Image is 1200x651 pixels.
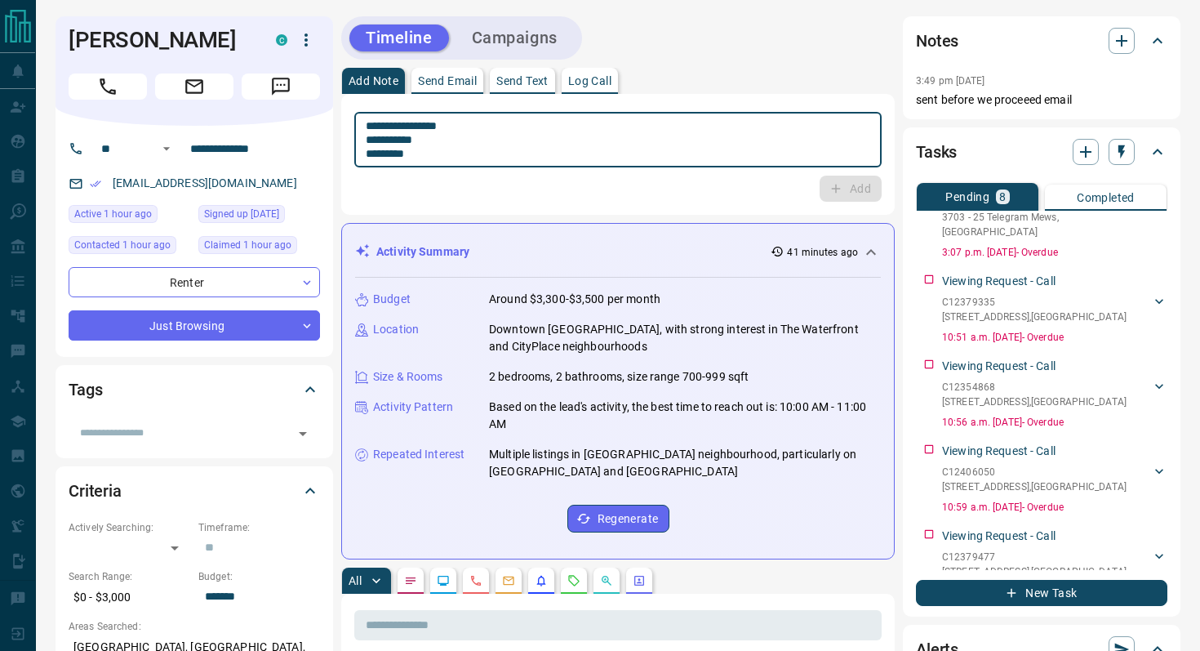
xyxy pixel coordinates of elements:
[916,139,957,165] h2: Tasks
[376,243,469,261] p: Activity Summary
[373,291,411,308] p: Budget
[942,415,1167,430] p: 10:56 a.m. [DATE] - Overdue
[276,34,287,46] div: condos.ca
[567,574,580,587] svg: Requests
[916,21,1167,60] div: Notes
[69,619,320,634] p: Areas Searched:
[418,75,477,87] p: Send Email
[349,75,398,87] p: Add Note
[204,237,291,253] span: Claimed 1 hour ago
[942,528,1056,545] p: Viewing Request - Call
[942,380,1127,395] p: C12354868
[942,273,1056,290] p: Viewing Request - Call
[496,75,549,87] p: Send Text
[633,574,646,587] svg: Agent Actions
[373,446,464,463] p: Repeated Interest
[942,443,1056,460] p: Viewing Request - Call
[942,245,1167,260] p: 3:07 p.m. [DATE] - Overdue
[916,580,1167,606] button: New Task
[489,321,881,355] p: Downtown [GEOGRAPHIC_DATA], with strong interest in The Waterfront and CityPlace neighbourhoods
[69,267,320,297] div: Renter
[916,28,958,54] h2: Notes
[1077,192,1135,203] p: Completed
[456,25,574,51] button: Campaigns
[373,368,443,386] p: Size & Rooms
[489,446,881,480] p: Multiple listings in [GEOGRAPHIC_DATA] neighbourhood, particularly on [GEOGRAPHIC_DATA] and [GEOG...
[373,399,453,416] p: Activity Pattern
[69,520,190,535] p: Actively Searching:
[489,291,660,308] p: Around $3,300-$3,500 per month
[155,74,233,100] span: Email
[942,500,1167,515] p: 10:59 a.m. [DATE] - Overdue
[69,205,190,228] div: Tue Sep 16 2025
[69,471,320,511] div: Criteria
[942,461,1167,497] div: C12406050[STREET_ADDRESS],[GEOGRAPHIC_DATA]
[535,574,548,587] svg: Listing Alerts
[69,370,320,409] div: Tags
[69,74,147,100] span: Call
[69,310,320,341] div: Just Browsing
[942,546,1167,582] div: C12379477[STREET_ADDRESS],[GEOGRAPHIC_DATA]
[489,399,881,433] p: Based on the lead's activity, the best time to reach out is: 10:00 AM - 11:00 AM
[999,191,1006,203] p: 8
[74,206,152,222] span: Active 1 hour ago
[945,191,989,203] p: Pending
[916,75,985,87] p: 3:49 pm [DATE]
[489,368,749,386] p: 2 bedrooms, 2 bathrooms, size range 700-999 sqft
[69,478,122,504] h2: Criteria
[469,574,482,587] svg: Calls
[69,377,102,403] h2: Tags
[942,358,1056,375] p: Viewing Request - Call
[942,192,1167,243] div: C57441313703 - 25 Telegram Mews,[GEOGRAPHIC_DATA]
[69,569,190,584] p: Search Range:
[349,25,449,51] button: Timeline
[942,564,1127,579] p: [STREET_ADDRESS] , [GEOGRAPHIC_DATA]
[942,550,1127,564] p: C12379477
[942,295,1127,310] p: C12379335
[198,569,320,584] p: Budget:
[567,505,669,533] button: Regenerate
[942,465,1127,479] p: C12406050
[942,479,1127,494] p: [STREET_ADDRESS] , [GEOGRAPHIC_DATA]
[291,422,314,445] button: Open
[113,176,297,190] a: [EMAIL_ADDRESS][DOMAIN_NAME]
[787,245,858,260] p: 41 minutes ago
[198,520,320,535] p: Timeframe:
[437,574,450,587] svg: Lead Browsing Activity
[942,292,1167,328] div: C12379335[STREET_ADDRESS],[GEOGRAPHIC_DATA]
[942,210,1151,239] p: 3703 - 25 Telegram Mews , [GEOGRAPHIC_DATA]
[242,74,320,100] span: Message
[355,237,881,267] div: Activity Summary41 minutes ago
[942,330,1167,345] p: 10:51 a.m. [DATE] - Overdue
[90,178,101,190] svg: Email Verified
[502,574,515,587] svg: Emails
[157,139,176,158] button: Open
[600,574,613,587] svg: Opportunities
[69,236,190,259] div: Tue Sep 16 2025
[349,575,362,586] p: All
[373,321,419,338] p: Location
[74,237,171,253] span: Contacted 1 hour ago
[942,377,1167,412] div: C12354868[STREET_ADDRESS],[GEOGRAPHIC_DATA]
[404,574,417,587] svg: Notes
[942,395,1127,409] p: [STREET_ADDRESS] , [GEOGRAPHIC_DATA]
[198,205,320,228] div: Tue Feb 05 2019
[916,91,1167,109] p: sent before we proceeed email
[916,132,1167,172] div: Tasks
[942,310,1127,324] p: [STREET_ADDRESS] , [GEOGRAPHIC_DATA]
[568,75,611,87] p: Log Call
[69,27,251,53] h1: [PERSON_NAME]
[198,236,320,259] div: Tue Sep 16 2025
[69,584,190,611] p: $0 - $3,000
[204,206,279,222] span: Signed up [DATE]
